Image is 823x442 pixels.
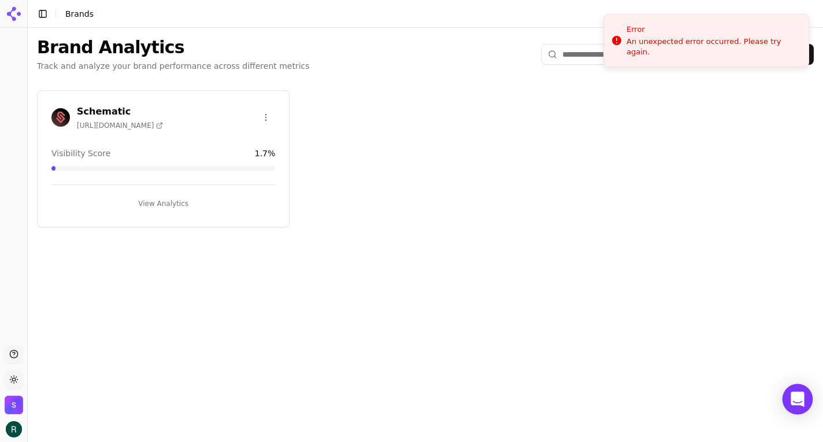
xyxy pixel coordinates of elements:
[783,384,813,415] div: Open Intercom Messenger
[5,396,23,414] button: Open organization switcher
[626,24,799,35] div: Error
[77,121,163,130] span: [URL][DOMAIN_NAME]
[5,396,23,414] img: Schematic
[65,8,94,20] nav: breadcrumb
[6,421,22,437] img: Ryan Echternacht
[51,108,70,127] img: Schematic
[37,60,310,72] p: Track and analyze your brand performance across different metrics
[626,36,799,57] div: An unexpected error occurred. Please try again.
[65,9,94,19] span: Brands
[6,421,22,437] button: Open user button
[51,194,275,213] button: View Analytics
[51,148,110,159] span: Visibility Score
[77,105,163,119] h3: Schematic
[255,148,276,159] span: 1.7 %
[37,37,310,58] h1: Brand Analytics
